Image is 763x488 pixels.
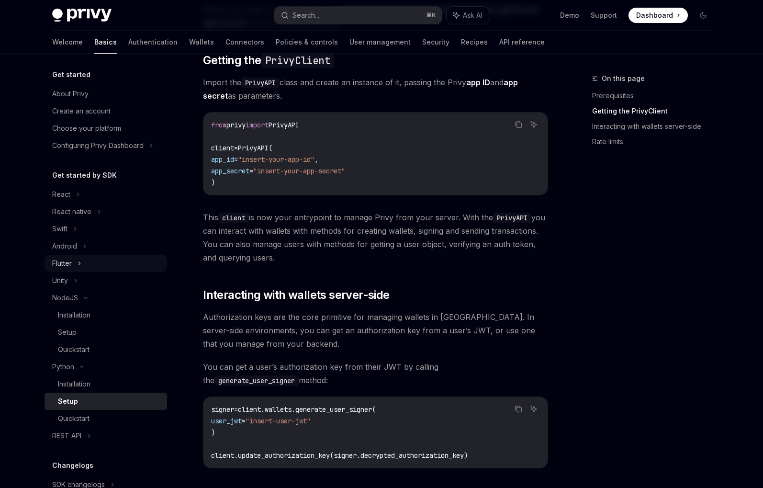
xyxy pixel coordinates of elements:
[45,120,167,137] a: Choose your platform
[211,417,242,425] span: user_jwt
[225,31,264,54] a: Connectors
[58,309,90,321] div: Installation
[58,378,90,390] div: Installation
[52,361,74,373] div: Python
[203,360,548,387] span: You can get a user’s authorization key from their JWT by calling the method:
[203,53,334,68] span: Getting the
[241,78,280,88] code: PrivyAPI
[512,118,525,131] button: Copy the contents from the code block
[45,85,167,102] a: About Privy
[52,69,90,80] h5: Get started
[234,405,238,414] span: =
[234,155,238,164] span: =
[211,451,468,460] span: client.update_authorization_key(signer.decrypted_authorization_key)
[45,410,167,427] a: Quickstart
[211,178,215,187] span: )
[58,344,90,355] div: Quickstart
[52,292,78,304] div: NodeJS
[203,76,548,102] span: Import the class and create an instance of it, passing the Privy and as parameters.
[226,121,246,129] span: privy
[234,144,238,152] span: =
[238,144,272,152] span: PrivyAPI(
[512,403,525,415] button: Copy the contents from the code block
[128,31,178,54] a: Authentication
[45,341,167,358] a: Quickstart
[628,8,688,23] a: Dashboard
[58,396,78,407] div: Setup
[52,460,93,471] h5: Changelogs
[211,144,234,152] span: client
[218,213,249,223] code: client
[238,155,314,164] span: "insert-your-app-id"
[52,206,91,217] div: React native
[261,53,334,68] code: PrivyClient
[52,430,81,442] div: REST API
[203,310,548,351] span: Authorization keys are the core primitive for managing wallets in [GEOGRAPHIC_DATA]. In server-si...
[45,324,167,341] a: Setup
[592,119,718,134] a: Interacting with wallets server-side
[276,31,338,54] a: Policies & controls
[246,417,311,425] span: "insert-user-jwt"
[527,403,540,415] button: Ask AI
[592,134,718,149] a: Rate limits
[211,155,234,164] span: app_id
[349,31,411,54] a: User management
[696,8,711,23] button: Toggle dark mode
[238,405,376,414] span: client.wallets.generate_user_signer(
[52,258,72,269] div: Flutter
[636,11,673,20] span: Dashboard
[52,189,70,200] div: React
[203,287,389,303] span: Interacting with wallets server-side
[253,167,345,175] span: "insert-your-app-secret"
[211,428,215,437] span: )
[52,105,111,117] div: Create an account
[52,170,117,181] h5: Get started by SDK
[52,140,144,151] div: Configuring Privy Dashboard
[591,11,617,20] a: Support
[52,275,68,286] div: Unity
[493,213,531,223] code: PrivyAPI
[560,11,579,20] a: Demo
[58,413,90,424] div: Quickstart
[249,167,253,175] span: =
[447,7,489,24] button: Ask AI
[463,11,482,20] span: Ask AI
[314,155,318,164] span: ,
[52,240,77,252] div: Android
[45,102,167,120] a: Create an account
[45,393,167,410] a: Setup
[45,306,167,324] a: Installation
[94,31,117,54] a: Basics
[422,31,449,54] a: Security
[592,88,718,103] a: Prerequisites
[45,375,167,393] a: Installation
[292,10,319,21] div: Search...
[527,118,540,131] button: Ask AI
[426,11,436,19] span: ⌘ K
[499,31,545,54] a: API reference
[211,121,226,129] span: from
[269,121,299,129] span: PrivyAPI
[602,73,645,84] span: On this page
[52,9,112,22] img: dark logo
[246,121,269,129] span: import
[203,211,548,264] span: This is now your entrypoint to manage Privy from your server. With the you can interact with wall...
[211,167,249,175] span: app_secret
[52,31,83,54] a: Welcome
[52,88,89,100] div: About Privy
[461,31,488,54] a: Recipes
[592,103,718,119] a: Getting the PrivyClient
[52,223,67,235] div: Swift
[189,31,214,54] a: Wallets
[58,327,77,338] div: Setup
[211,405,234,414] span: signer
[214,375,299,386] code: generate_user_signer
[242,417,246,425] span: =
[274,7,442,24] button: Search...⌘K
[52,123,121,134] div: Choose your platform
[466,78,490,87] strong: app ID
